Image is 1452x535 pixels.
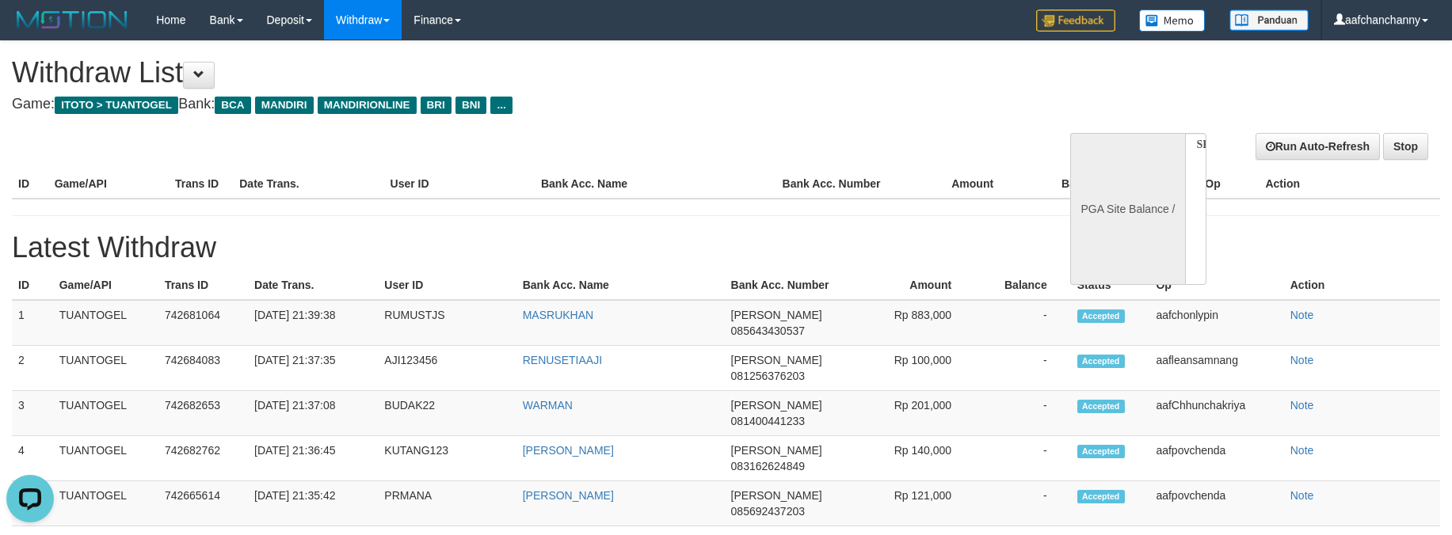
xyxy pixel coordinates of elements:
h4: Game: Bank: [12,97,952,112]
span: [PERSON_NAME] [731,489,822,502]
img: panduan.png [1229,9,1309,31]
span: MANDIRI [255,97,314,114]
td: - [975,481,1071,526]
span: [PERSON_NAME] [731,309,822,321]
th: Bank Acc. Number [776,169,897,199]
a: Note [1290,354,1314,366]
td: 742682762 [158,436,248,481]
th: User ID [378,271,516,300]
span: BNI [455,97,486,114]
span: MANDIRIONLINE [318,97,417,114]
th: Date Trans. [248,271,378,300]
td: TUANTOGEL [53,391,158,436]
th: ID [12,169,48,199]
th: Balance [1017,169,1128,199]
td: BUDAK22 [378,391,516,436]
td: aafchonlypin [1149,300,1283,346]
th: User ID [384,169,535,199]
a: [PERSON_NAME] [523,444,614,457]
td: Rp 100,000 [863,346,975,391]
span: Accepted [1077,490,1125,503]
a: Note [1290,309,1314,321]
td: aafChhunchakriya [1149,391,1283,436]
th: Bank Acc. Name [535,169,776,199]
td: AJI123456 [378,346,516,391]
span: [PERSON_NAME] [731,444,822,457]
td: 4 [12,436,53,481]
a: WARMAN [523,399,573,412]
td: aafpovchenda [1149,436,1283,481]
td: Rp 140,000 [863,436,975,481]
td: [DATE] 21:39:38 [248,300,378,346]
td: PRMANA [378,481,516,526]
a: Note [1290,489,1314,502]
th: Status [1071,271,1150,300]
th: Balance [975,271,1071,300]
th: Op [1149,271,1283,300]
span: ... [490,97,512,114]
th: ID [12,271,53,300]
td: Rp 201,000 [863,391,975,436]
th: Game/API [53,271,158,300]
td: aafleansamnang [1149,346,1283,391]
td: - [975,346,1071,391]
a: [PERSON_NAME] [523,489,614,502]
td: 2 [12,346,53,391]
span: Accepted [1077,355,1125,368]
th: Trans ID [169,169,233,199]
a: Stop [1383,133,1428,160]
td: RUMUSTJS [378,300,516,346]
th: Game/API [48,169,169,199]
td: 1 [12,300,53,346]
td: TUANTOGEL [53,481,158,526]
th: Op [1199,169,1259,199]
td: TUANTOGEL [53,436,158,481]
th: Amount [897,169,1017,199]
td: aafpovchenda [1149,481,1283,526]
span: Accepted [1077,400,1125,413]
th: Action [1284,271,1440,300]
a: MASRUKHAN [523,309,593,321]
img: Feedback.jpg [1036,9,1115,32]
span: BCA [215,97,250,114]
td: 3 [12,391,53,436]
td: [DATE] 21:37:35 [248,346,378,391]
span: 085643430537 [731,324,805,337]
td: [DATE] 21:35:42 [248,481,378,526]
td: TUANTOGEL [53,300,158,346]
span: 083162624849 [731,460,805,472]
img: MOTION_logo.png [12,8,132,32]
td: - [975,391,1071,436]
h1: Latest Withdraw [12,232,1440,264]
th: Trans ID [158,271,248,300]
td: KUTANG123 [378,436,516,481]
span: 085692437203 [731,505,805,518]
td: 742665614 [158,481,248,526]
span: 081400441233 [731,415,805,427]
td: 742682653 [158,391,248,436]
th: Bank Acc. Name [516,271,725,300]
td: [DATE] 21:37:08 [248,391,378,436]
button: Open LiveChat chat widget [6,6,54,54]
td: TUANTOGEL [53,346,158,391]
th: Amount [863,271,975,300]
td: 742681064 [158,300,248,346]
div: PGA Site Balance / [1070,133,1184,286]
th: Action [1259,169,1440,199]
a: Note [1290,444,1314,457]
th: Bank Acc. Number [725,271,863,300]
td: - [975,436,1071,481]
span: ITOTO > TUANTOGEL [55,97,178,114]
h1: Withdraw List [12,57,952,89]
td: - [975,300,1071,346]
td: [DATE] 21:36:45 [248,436,378,481]
td: 742684083 [158,346,248,391]
td: Rp 121,000 [863,481,975,526]
span: [PERSON_NAME] [731,354,822,366]
span: BRI [421,97,452,114]
span: Accepted [1077,445,1125,458]
span: 081256376203 [731,370,805,382]
span: Accepted [1077,309,1125,323]
img: Button%20Memo.svg [1139,9,1206,32]
a: Note [1290,399,1314,412]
